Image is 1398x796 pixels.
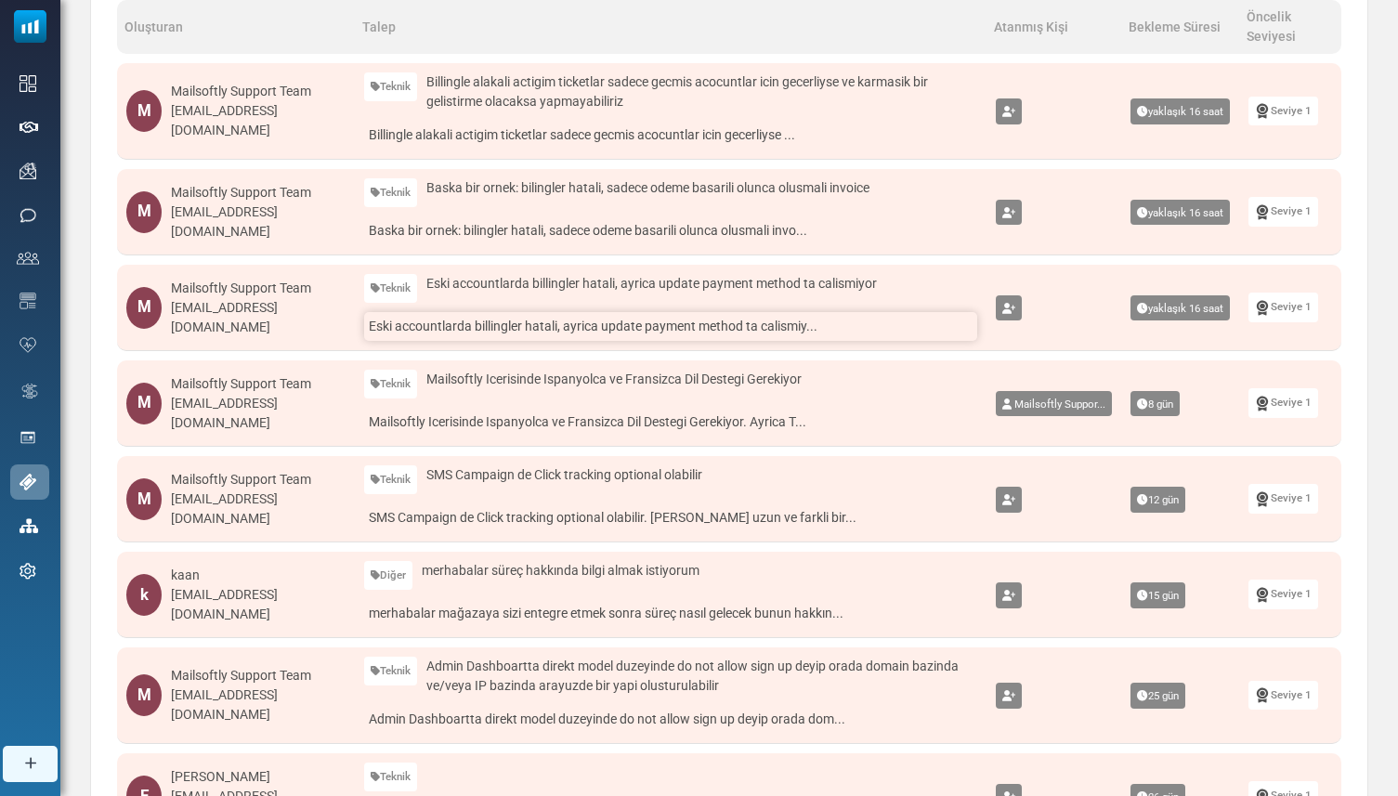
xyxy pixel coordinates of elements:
a: Teknik [364,178,417,207]
a: Diğer [364,561,412,590]
div: M [126,90,162,132]
span: Mailsoftly Suppor... [1014,398,1105,411]
div: [PERSON_NAME] [171,767,346,787]
a: Admin Dashboartta direkt model duzeyinde do not allow sign up deyip orada dom... [364,705,977,734]
a: Seviye 1 [1248,388,1318,417]
a: Baska bir ornek: bilingler hatali, sadece odeme basarili olunca olusmali invo... [364,216,977,245]
img: support-icon-active.svg [20,474,36,490]
span: Mailsoftly Icerisinde Ispanyolca ve Fransizca Dil Destegi Gerekiyor [426,370,802,389]
a: Teknik [364,274,417,303]
span: 15 gün [1130,582,1185,608]
span: Admin Dashboartta direkt model duzeyinde do not allow sign up deyip orada domain bazinda ve/veya ... [426,657,977,696]
div: M [126,287,162,329]
a: SMS Campaign de Click tracking optional olabilir. [PERSON_NAME] uzun ve farkli bir... [364,503,977,532]
div: M [126,478,162,520]
div: [EMAIL_ADDRESS][DOMAIN_NAME] [171,101,346,140]
span: merhabalar süreç hakkında bilgi almak istiyorum [422,561,699,581]
span: yaklaşık 16 saat [1130,200,1230,226]
a: merhabalar mağazaya sizi entegre etmek sonra süreç nasıl gelecek bunun hakkın... [364,599,977,628]
a: Seviye 1 [1248,580,1318,608]
img: workflow.svg [20,381,40,402]
span: yaklaşık 16 saat [1130,98,1230,124]
img: campaigns-icon.png [20,163,36,179]
div: [EMAIL_ADDRESS][DOMAIN_NAME] [171,394,346,433]
div: Mailsoftly Support Team [171,279,346,298]
span: 12 gün [1130,487,1185,513]
a: Teknik [364,657,417,685]
a: Seviye 1 [1248,97,1318,125]
span: Billingle alakali actigim ticketlar sadece gecmis acocuntlar icin gecerliyse ve karmasik bir geli... [426,72,977,111]
div: Mailsoftly Support Team [171,666,346,685]
a: Seviye 1 [1248,681,1318,710]
div: [EMAIL_ADDRESS][DOMAIN_NAME] [171,202,346,241]
a: Teknik [364,72,417,101]
div: Mailsoftly Support Team [171,374,346,394]
div: Mailsoftly Support Team [171,183,346,202]
a: Mailsoftly Icerisinde Ispanyolca ve Fransizca Dil Destegi Gerekiyor. Ayrica T... [364,408,977,437]
span: 25 gün [1130,683,1185,709]
img: mailsoftly_icon_blue_white.svg [14,10,46,43]
div: [EMAIL_ADDRESS][DOMAIN_NAME] [171,298,346,337]
div: [EMAIL_ADDRESS][DOMAIN_NAME] [171,489,346,528]
img: dashboard-icon.svg [20,75,36,92]
img: email-templates-icon.svg [20,293,36,309]
a: Seviye 1 [1248,197,1318,226]
span: 8 gün [1130,391,1180,417]
span: yaklaşık 16 saat [1130,295,1230,321]
div: Mailsoftly Support Team [171,82,346,101]
img: landing_pages.svg [20,429,36,446]
img: sms-icon.png [20,207,36,224]
img: domain-health-icon.svg [20,337,36,352]
a: Eski accountlarda billingler hatali, ayrica update payment method ta calismiy... [364,312,977,341]
div: M [126,383,162,424]
div: [EMAIL_ADDRESS][DOMAIN_NAME] [171,585,346,624]
a: Seviye 1 [1248,293,1318,321]
span: Eski accountlarda billingler hatali, ayrica update payment method ta calismiyor [426,274,877,294]
div: k [126,574,162,616]
div: Mailsoftly Support Team [171,470,346,489]
a: Mailsoftly Suppor... [996,391,1112,417]
span: SMS Campaign de Click tracking optional olabilir [426,465,702,485]
div: [EMAIL_ADDRESS][DOMAIN_NAME] [171,685,346,724]
a: Teknik [364,370,417,398]
div: M [126,674,162,716]
img: settings-icon.svg [20,563,36,580]
img: contacts-icon.svg [17,252,39,265]
a: Seviye 1 [1248,484,1318,513]
a: Teknik [364,465,417,494]
div: M [126,191,162,233]
span: Baska bir ornek: bilingler hatali, sadece odeme basarili olunca olusmali invoice [426,178,869,198]
a: Teknik [364,763,417,791]
div: kaan [171,566,346,585]
a: Billingle alakali actigim ticketlar sadece gecmis acocuntlar icin gecerliyse ... [364,121,977,150]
